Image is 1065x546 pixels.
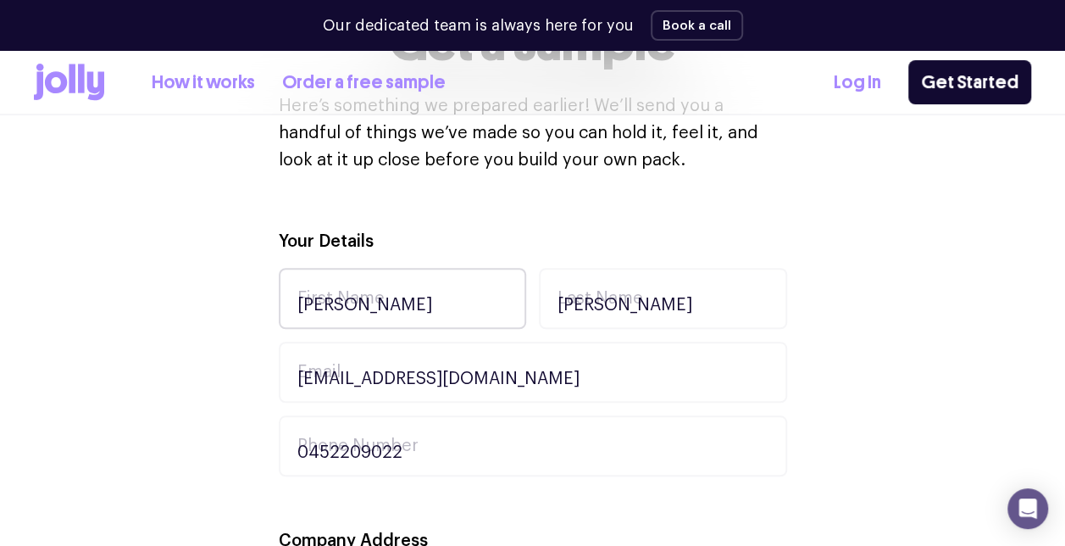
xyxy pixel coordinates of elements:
div: Open Intercom Messenger [1007,488,1048,529]
p: Here’s something we prepared earlier! We’ll send you a handful of things we’ve made so you can ho... [279,92,787,174]
a: Log In [834,69,881,97]
a: Get Started [908,60,1031,104]
a: How it works [152,69,255,97]
a: Order a free sample [282,69,446,97]
label: Your Details [279,230,374,254]
button: Book a call [651,10,743,41]
p: Our dedicated team is always here for you [323,14,634,37]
